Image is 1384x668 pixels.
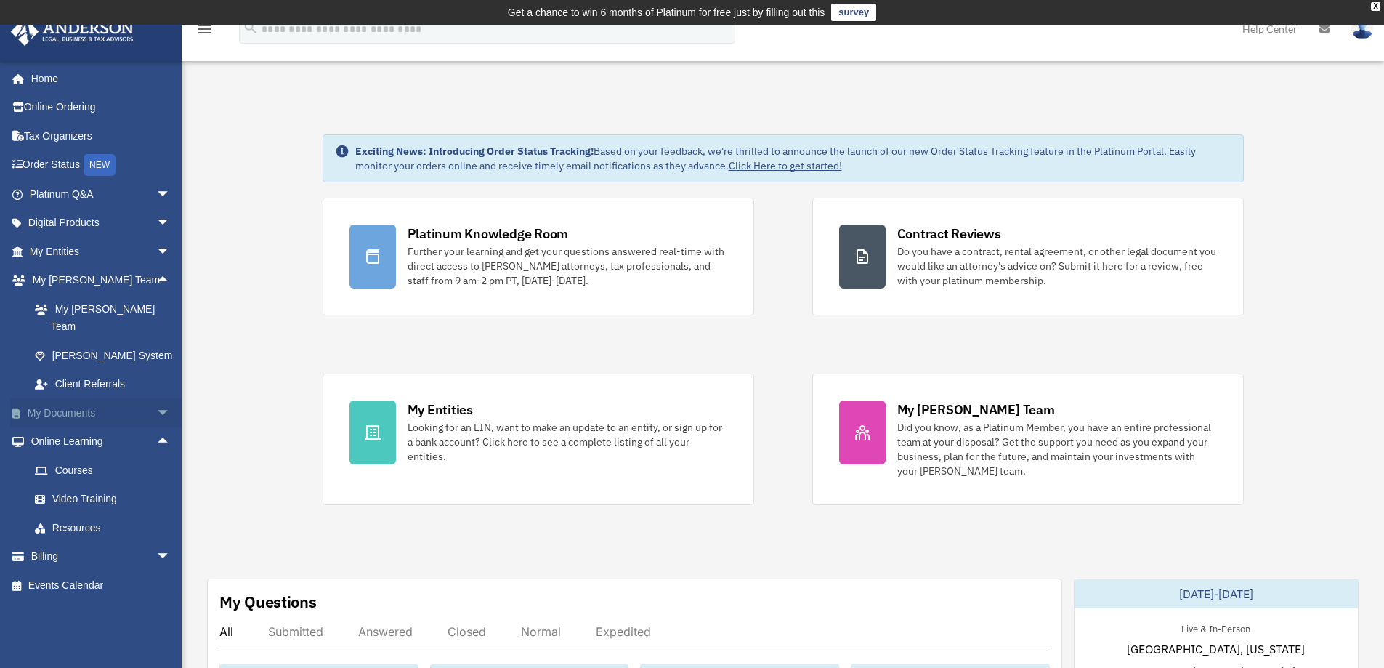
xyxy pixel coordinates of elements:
[408,244,727,288] div: Further your learning and get your questions answered real-time with direct access to [PERSON_NAM...
[10,266,193,295] a: My [PERSON_NAME] Teamarrow_drop_up
[355,144,1231,173] div: Based on your feedback, we're thrilled to announce the launch of our new Order Status Tracking fe...
[156,180,185,209] span: arrow_drop_down
[10,237,193,266] a: My Entitiesarrow_drop_down
[196,25,214,38] a: menu
[268,624,323,639] div: Submitted
[219,624,233,639] div: All
[408,401,473,419] div: My Entities
[729,159,842,172] a: Click Here to get started!
[355,145,594,158] strong: Exciting News: Introducing Order Status Tracking!
[10,209,193,238] a: Digital Productsarrow_drop_down
[156,266,185,296] span: arrow_drop_up
[323,198,754,315] a: Platinum Knowledge Room Further your learning and get your questions answered real-time with dire...
[196,20,214,38] i: menu
[596,624,651,639] div: Expedited
[1351,18,1373,39] img: User Pic
[1127,640,1305,658] span: [GEOGRAPHIC_DATA], [US_STATE]
[897,225,1001,243] div: Contract Reviews
[20,513,193,542] a: Resources
[156,427,185,457] span: arrow_drop_up
[243,20,259,36] i: search
[358,624,413,639] div: Answered
[156,209,185,238] span: arrow_drop_down
[408,225,569,243] div: Platinum Knowledge Room
[20,341,193,370] a: [PERSON_NAME] System
[812,198,1244,315] a: Contract Reviews Do you have a contract, rental agreement, or other legal document you would like...
[10,93,193,122] a: Online Ordering
[448,624,486,639] div: Closed
[20,294,193,341] a: My [PERSON_NAME] Team
[10,64,185,93] a: Home
[219,591,317,613] div: My Questions
[20,456,193,485] a: Courses
[897,244,1217,288] div: Do you have a contract, rental agreement, or other legal document you would like an attorney's ad...
[408,420,727,464] div: Looking for an EIN, want to make an update to an entity, or sign up for a bank account? Click her...
[20,485,193,514] a: Video Training
[897,401,1055,419] div: My [PERSON_NAME] Team
[10,542,193,571] a: Billingarrow_drop_down
[20,370,193,399] a: Client Referrals
[812,374,1244,505] a: My [PERSON_NAME] Team Did you know, as a Platinum Member, you have an entire professional team at...
[10,571,193,600] a: Events Calendar
[508,4,825,21] div: Get a chance to win 6 months of Platinum for free just by filling out this
[831,4,876,21] a: survey
[10,121,193,150] a: Tax Organizers
[1371,2,1380,11] div: close
[156,398,185,428] span: arrow_drop_down
[10,180,193,209] a: Platinum Q&Aarrow_drop_down
[1170,620,1262,635] div: Live & In-Person
[10,427,193,456] a: Online Learningarrow_drop_up
[156,542,185,572] span: arrow_drop_down
[10,398,193,427] a: My Documentsarrow_drop_down
[156,237,185,267] span: arrow_drop_down
[323,374,754,505] a: My Entities Looking for an EIN, want to make an update to an entity, or sign up for a bank accoun...
[897,420,1217,478] div: Did you know, as a Platinum Member, you have an entire professional team at your disposal? Get th...
[7,17,138,46] img: Anderson Advisors Platinum Portal
[1075,579,1358,608] div: [DATE]-[DATE]
[10,150,193,180] a: Order StatusNEW
[84,154,116,176] div: NEW
[521,624,561,639] div: Normal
